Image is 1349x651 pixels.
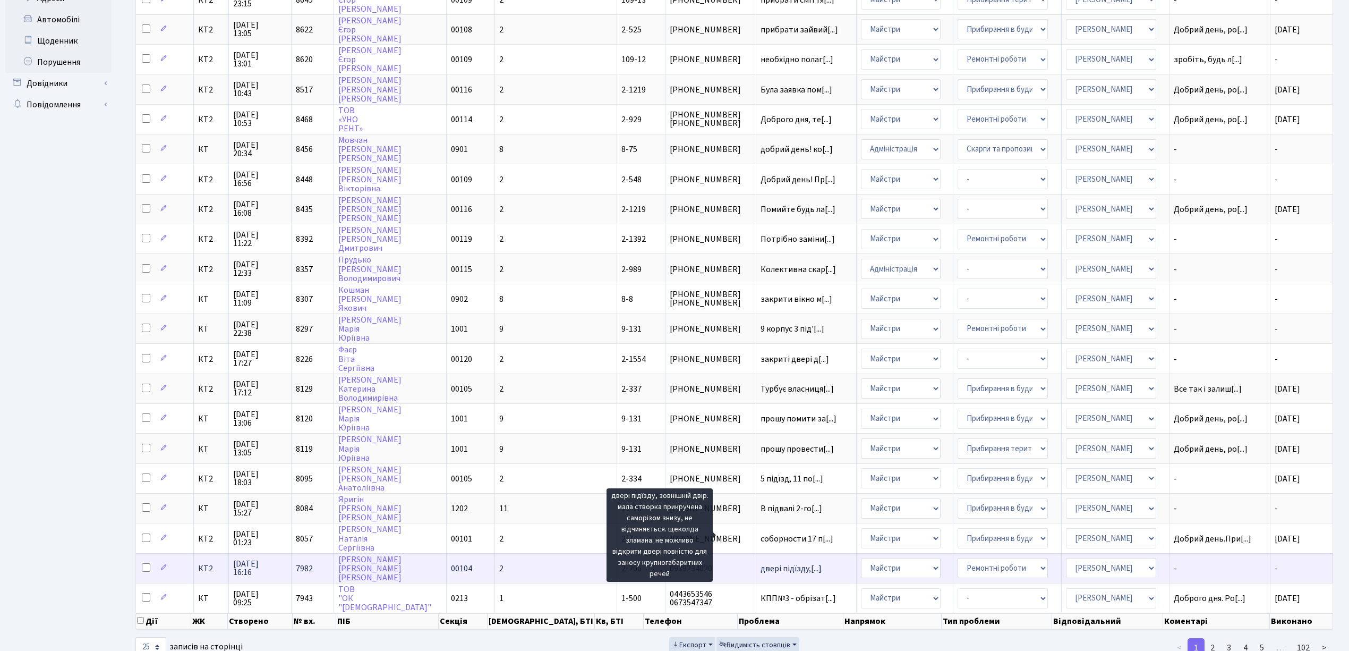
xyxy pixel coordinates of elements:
span: 2 [499,563,503,574]
span: - [1275,54,1278,65]
span: 9 корпус 3 під'[...] [761,323,824,335]
span: двері підїзду,[...] [761,563,822,574]
span: [DATE] 13:05 [233,440,287,457]
a: [PERSON_NAME]МаріяЮріївна [338,434,402,464]
span: КПП№3 - обрізат[...] [761,593,836,604]
span: 2-1392 [621,233,646,245]
span: [DATE] [1275,84,1300,96]
th: Секція [439,613,488,629]
span: прибрати зайвий[...] [761,24,838,36]
span: КТ2 [198,175,224,184]
span: 0901 [451,143,468,155]
span: В підвалі 2-го[...] [761,503,822,514]
span: [DATE] 15:27 [233,500,287,517]
span: КТ [198,415,224,423]
span: 5 підїзд, 11 по[...] [761,473,823,485]
span: [PHONE_NUMBER] [670,55,751,64]
span: 2-337 [621,383,642,395]
a: [PERSON_NAME][PERSON_NAME]Анатоліївна [338,464,402,494]
span: закриті двері д[...] [761,353,829,365]
span: 2 [499,473,503,485]
span: [PHONE_NUMBER] [670,325,751,333]
span: 2-989 [621,264,642,275]
span: 00116 [451,84,472,96]
span: КТ2 [198,265,224,274]
span: - [1275,264,1278,275]
span: 8-8 [621,293,633,305]
span: 7943 [296,593,313,604]
span: 109-12 [621,54,646,65]
th: Створено [228,613,293,629]
span: [DATE] [1275,593,1300,604]
span: 8120 [296,413,313,425]
span: - [1174,475,1266,483]
span: 8468 [296,114,313,125]
span: - [1275,353,1278,365]
a: Щоденник [5,30,112,52]
span: прошу помити за[...] [761,413,836,425]
div: двері підїзду, зовнішній двір. мала створка прикручена саморізом знизу, не відчиняється. щеколда ... [607,488,713,582]
span: [DATE] 01:23 [233,530,287,547]
span: - [1174,355,1266,363]
span: КТ [198,504,224,513]
span: Колективна скар[...] [761,264,836,275]
span: [DATE] 16:16 [233,560,287,577]
span: [PHONE_NUMBER] [670,235,751,243]
span: - [1174,564,1266,573]
span: 00105 [451,383,472,395]
span: - [1275,323,1278,335]
span: Експорт [672,640,706,650]
th: ЖК [191,613,228,629]
a: ТОВ"ОК"[DEMOGRAPHIC_DATA]" [338,584,431,613]
span: - [1174,504,1266,513]
a: [PERSON_NAME]МаріяЮріївна [338,314,402,344]
span: КТ2 [198,475,224,483]
span: КТ2 [198,26,224,34]
span: [PHONE_NUMBER] [670,445,751,453]
span: 8 [499,293,503,305]
span: Була заявка пом[...] [761,84,832,96]
span: 00109 [451,174,472,185]
span: [DATE] [1275,383,1300,395]
span: 1 [499,593,503,604]
a: ТОВ«УНОРЕНТ» [338,105,363,134]
span: - [1275,233,1278,245]
span: - [1275,563,1278,574]
span: [PHONE_NUMBER] [670,26,751,34]
span: [DATE] [1275,413,1300,425]
span: [PHONE_NUMBER] [670,475,751,483]
span: Доброго дня, те[...] [761,114,832,125]
th: Напрямок [843,613,942,629]
span: 8084 [296,503,313,514]
span: [DATE] [1275,24,1300,36]
span: 0213 [451,593,468,604]
a: [PERSON_NAME][PERSON_NAME]Вікторівна [338,165,402,195]
span: 8-75 [621,143,637,155]
span: прошу провести[...] [761,443,834,455]
span: [PHONE_NUMBER] [PHONE_NUMBER] [670,111,751,128]
a: Автомобілі [5,9,112,30]
span: - [1174,325,1266,333]
span: [PHONE_NUMBER] [PHONE_NUMBER] [670,290,751,307]
a: [PERSON_NAME]НаталіяСергіївна [338,524,402,554]
span: 8622 [296,24,313,36]
a: [PERSON_NAME]Єгор[PERSON_NAME] [338,45,402,74]
a: Мовчан[PERSON_NAME][PERSON_NAME] [338,134,402,164]
span: Добрий день, ро[...] [1174,84,1248,96]
span: 8435 [296,204,313,215]
span: [DATE] [1275,204,1300,215]
a: [PERSON_NAME]КатеринаВолодимирівна [338,374,402,404]
span: 2 [499,533,503,545]
th: Кв, БТІ [595,613,644,629]
span: [DATE] 13:06 [233,410,287,427]
span: 00116 [451,204,472,215]
th: ПІБ [336,613,439,629]
span: КТ2 [198,535,224,543]
a: [PERSON_NAME]МаріяЮріївна [338,404,402,434]
th: № вх. [293,613,336,629]
span: [DATE] [1275,114,1300,125]
span: необхідно полаг[...] [761,54,833,65]
span: 2-334 [621,473,642,485]
span: [DATE] 13:05 [233,21,287,38]
span: [DATE] 13:01 [233,51,287,68]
